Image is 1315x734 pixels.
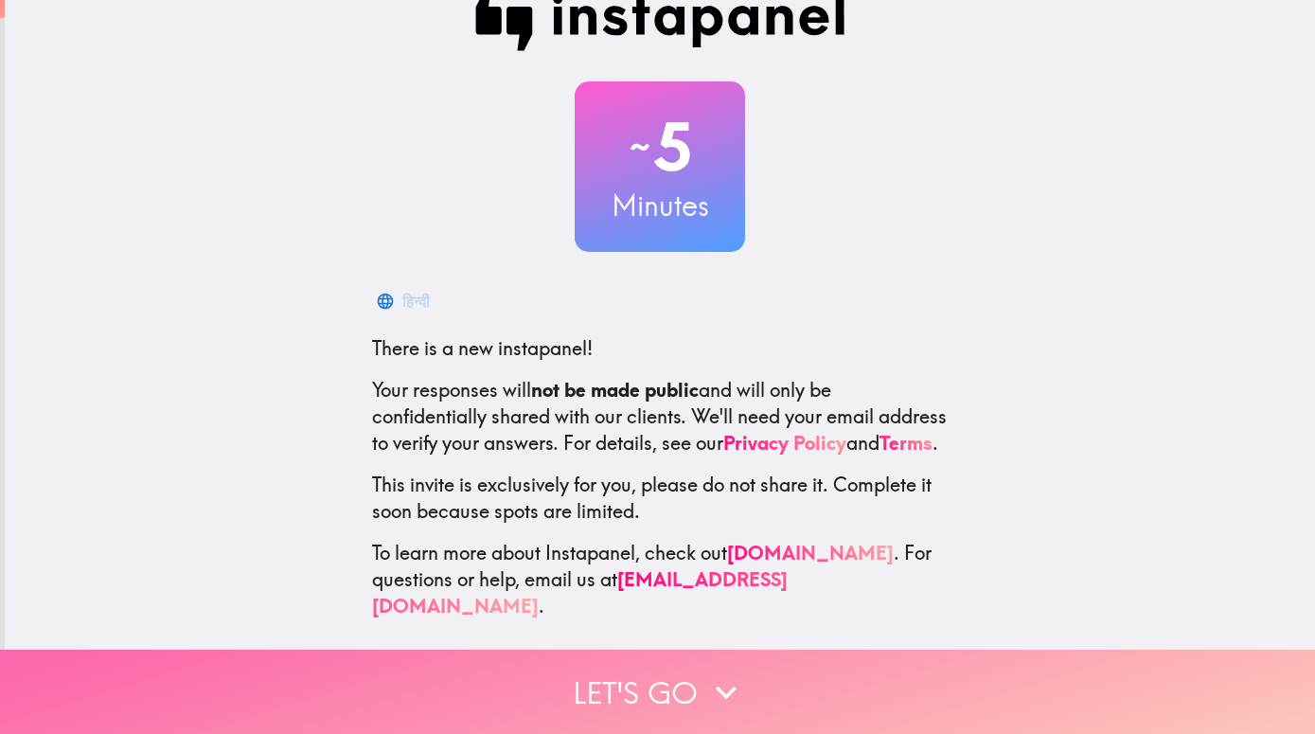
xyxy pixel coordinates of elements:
[627,118,653,175] span: ~
[402,288,430,314] div: हिन्दी
[372,567,788,618] a: [EMAIL_ADDRESS][DOMAIN_NAME]
[372,336,593,360] span: There is a new instapanel!
[372,282,437,320] button: हिन्दी
[372,540,948,619] p: To learn more about Instapanel, check out . For questions or help, email us at .
[575,186,745,225] h3: Minutes
[531,378,699,402] b: not be made public
[880,431,933,455] a: Terms
[372,377,948,457] p: Your responses will and will only be confidentially shared with our clients. We'll need your emai...
[372,472,948,525] p: This invite is exclusively for you, please do not share it. Complete it soon because spots are li...
[575,108,745,186] h2: 5
[723,431,846,455] a: Privacy Policy
[727,541,894,564] a: [DOMAIN_NAME]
